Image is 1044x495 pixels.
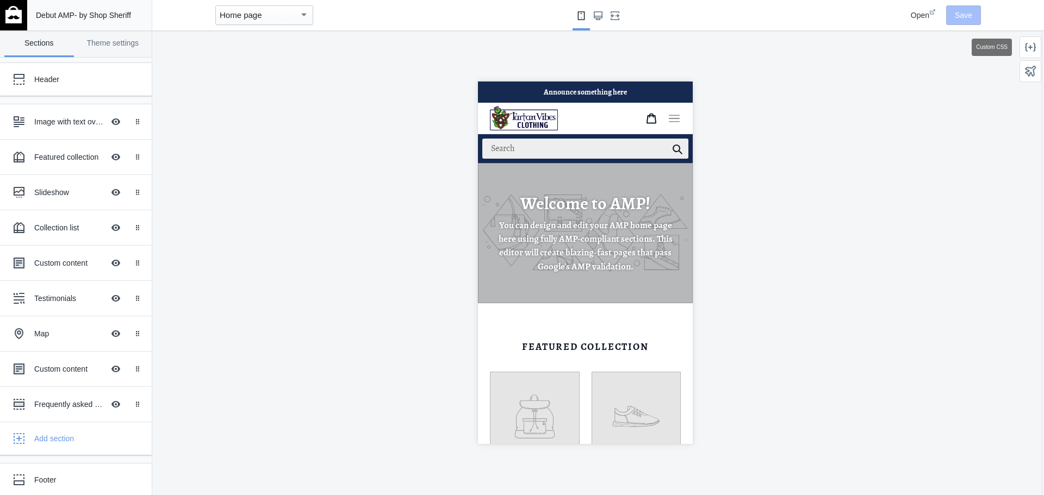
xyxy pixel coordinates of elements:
h2: Featured collection [12,260,203,272]
button: Menu [185,26,208,48]
button: Hide [104,110,128,134]
input: Search [4,57,210,77]
button: Hide [104,322,128,346]
img: main-logo_60x60_white.png [5,6,22,23]
div: Add section [34,433,144,444]
h2: Welcome to AMP! [12,111,203,132]
a: image [12,24,119,49]
div: Featured collection [34,152,104,162]
div: Map [34,328,104,339]
div: Header [34,74,128,85]
button: Hide [104,145,128,169]
span: Open [911,11,929,20]
div: Testimonials [34,293,104,304]
button: Hide [104,392,128,416]
mat-select-trigger: Home page [220,10,262,20]
button: Hide [104,357,128,381]
div: Footer [34,474,128,485]
div: Frequently asked questions [34,399,104,410]
button: Hide [104,286,128,310]
a: submit search [194,57,205,77]
a: Theme settings [78,30,148,57]
span: Debut AMP [36,11,74,20]
span: - by Shop Sheriff [74,11,131,20]
div: Custom content [34,258,104,268]
div: Custom content [34,364,104,374]
a: Sections [4,30,74,57]
p: You can design and edit your AMP home page here using fully AMP-compliant sections. This editor w... [12,137,203,192]
button: Hide [104,216,128,240]
button: Hide [104,251,128,275]
div: Slideshow [34,187,104,198]
div: Image with text overlay [34,116,104,127]
button: Hide [104,180,128,204]
img: image [12,24,80,49]
div: Collection list [34,222,104,233]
